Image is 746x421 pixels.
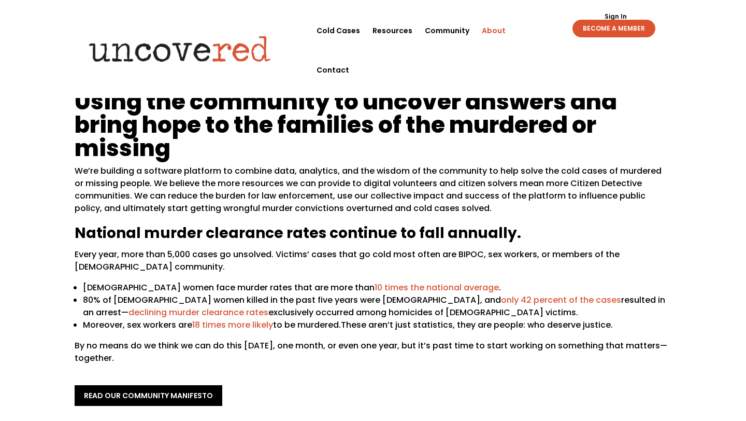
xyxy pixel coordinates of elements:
[317,50,349,90] a: Contact
[128,306,268,318] a: declining murder clearance rates
[501,294,621,306] a: only 42 percent of the cases
[75,223,521,243] span: National murder clearance rates continue to fall annually.
[341,319,613,331] span: These aren’t just statistics, they are people: who deserve justice.
[75,385,222,406] a: read our community manifesto
[375,282,499,293] a: 10 times the national average
[572,20,655,37] a: BECOME A MEMBER
[75,248,620,273] span: Every year, more than 5,000 cases go unsolved. Victims’ cases that go cold most often are BIPOC, ...
[83,294,665,318] span: 80% of [DEMOGRAPHIC_DATA] women killed in the past five years were [DEMOGRAPHIC_DATA], and result...
[317,11,360,50] a: Cold Cases
[599,13,633,20] a: Sign In
[372,11,412,50] a: Resources
[75,340,667,364] span: By no means do we think we can do this [DATE], one month, or even one year, but it’s past time to...
[425,11,469,50] a: Community
[75,90,671,165] h1: Using the community to uncover answers and bring hope to the families of the murdered or missing
[192,319,273,331] a: 18 times more likely
[80,29,280,69] img: Uncovered logo
[83,282,501,293] span: [DEMOGRAPHIC_DATA] women face murder rates that are more than .
[83,319,341,331] span: Moreover, sex workers are to be murdered.
[75,165,671,223] p: We’re building a software platform to combine data, analytics, and the wisdom of the community to...
[482,11,506,50] a: About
